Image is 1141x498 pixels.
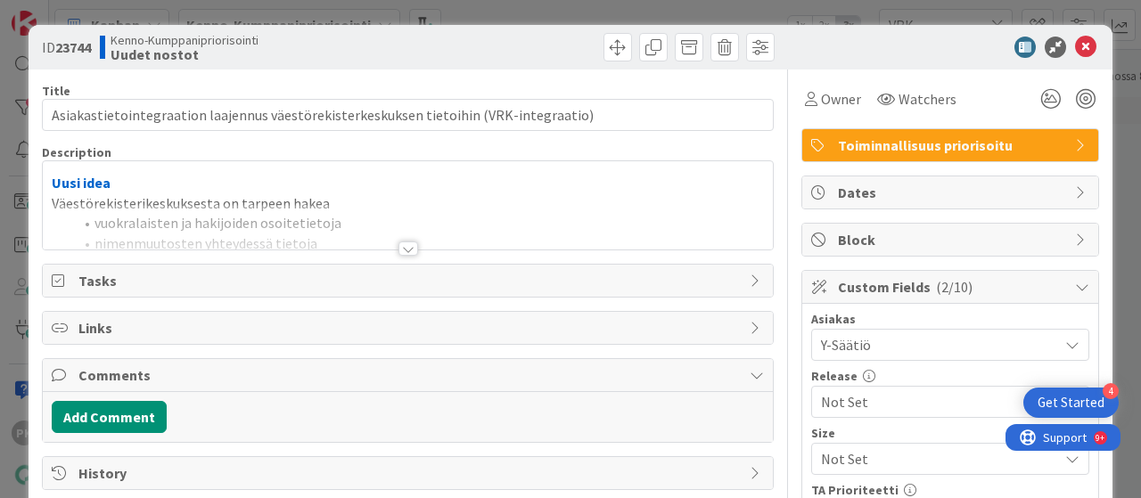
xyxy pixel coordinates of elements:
[838,276,1066,298] span: Custom Fields
[55,38,91,56] b: 23744
[821,446,1049,471] span: Not Set
[52,193,764,214] p: Väestörekisterikeskuksesta on tarpeen hakea
[811,427,1089,439] div: Size
[42,144,111,160] span: Description
[811,370,1089,382] div: Release
[821,88,861,110] span: Owner
[37,3,81,24] span: Support
[936,278,973,296] span: ( 2/10 )
[90,7,99,21] div: 9+
[1103,383,1119,399] div: 4
[78,317,741,339] span: Links
[1023,388,1119,418] div: Open Get Started checklist, remaining modules: 4
[821,334,1058,355] span: Y-Säätiö
[811,484,1089,496] div: TA Prioriteetti
[838,135,1066,156] span: Toiminnallisuus priorisoitu
[111,47,259,61] b: Uudet nostot
[111,33,259,47] span: Kenno-Kumppanipriorisointi
[78,270,741,291] span: Tasks
[52,174,111,192] strong: Uusi idea
[811,313,1089,325] div: Asiakas
[78,364,741,386] span: Comments
[821,391,1058,412] span: Not Set
[1038,394,1104,412] div: Get Started
[838,182,1066,203] span: Dates
[42,83,70,99] label: Title
[42,37,91,58] span: ID
[52,401,167,433] button: Add Comment
[899,88,956,110] span: Watchers
[42,99,774,131] input: type card name here...
[78,462,741,484] span: History
[838,229,1066,250] span: Block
